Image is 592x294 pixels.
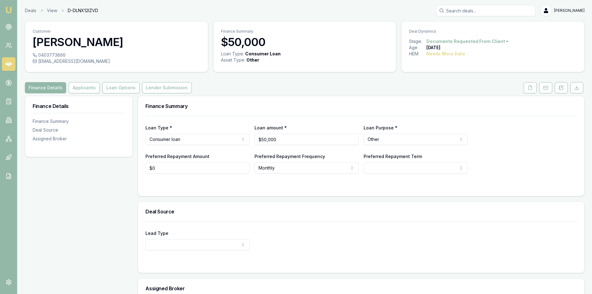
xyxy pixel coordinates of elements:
[5,6,12,14] img: emu-icon-u.png
[101,82,141,93] a: Loan Options
[33,29,200,34] p: Customer
[47,7,57,14] a: View
[426,51,465,57] div: Needs More Data
[145,104,577,109] h3: Finance Summary
[102,82,140,93] button: Loan Options
[145,286,577,291] h3: Assigned Broker
[33,36,200,48] h3: [PERSON_NAME]
[255,154,325,159] label: Preferred Repayment Frequency
[554,8,585,13] span: [PERSON_NAME]
[409,38,426,44] div: Stage:
[33,127,125,133] div: Deal Source
[33,58,200,64] div: [EMAIL_ADDRESS][DOMAIN_NAME]
[221,29,389,34] p: Finance Summary
[67,82,101,93] a: Applicants
[25,7,98,14] nav: breadcrumb
[409,51,426,57] div: HEM:
[68,7,98,14] span: D-DLNX12IZVD
[33,52,200,58] div: 0403773866
[436,5,535,16] input: Search deals
[255,125,287,130] label: Loan amount *
[255,134,359,145] input: $
[409,44,426,51] div: Age:
[246,57,259,63] div: Other
[33,118,125,124] div: Finance Summary
[145,125,172,130] label: Loan Type *
[145,209,577,214] h3: Deal Source
[25,82,66,93] button: Finance Details
[25,7,36,14] a: Deals
[145,231,168,236] label: Lead Type
[221,36,389,48] h3: $50,000
[141,82,193,93] a: Lender Submission
[364,154,422,159] label: Preferred Repayment Term
[426,38,509,44] button: Documents Requested From Client
[409,29,577,34] p: Deal Dynamics
[245,51,281,57] div: Consumer Loan
[426,44,440,51] div: [DATE]
[364,125,397,130] label: Loan Purpose *
[69,82,100,93] button: Applicants
[33,104,125,109] h3: Finance Details
[142,82,192,93] button: Lender Submission
[221,51,244,57] div: Loan Type:
[145,154,209,159] label: Preferred Repayment Amount
[221,57,245,63] div: Asset Type :
[25,82,67,93] a: Finance Details
[33,136,125,142] div: Assigned Broker
[145,162,250,174] input: $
